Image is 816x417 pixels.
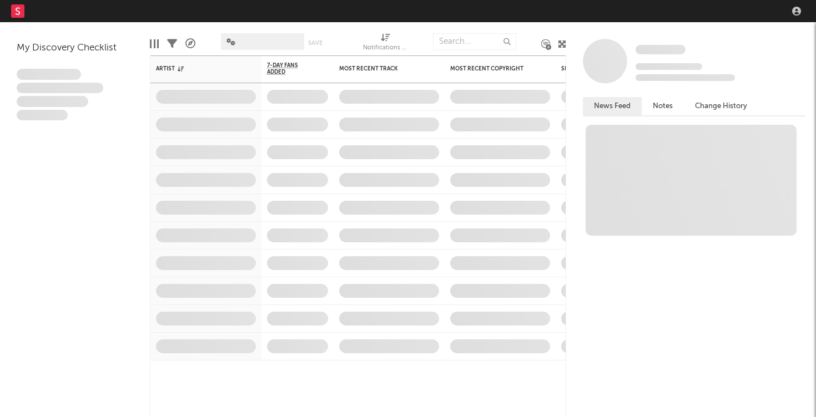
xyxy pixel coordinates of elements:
span: Tracking Since: [DATE] [636,63,702,70]
div: Edit Columns [150,28,159,60]
div: Most Recent Track [339,65,422,72]
span: Integer aliquet in purus et [17,83,103,94]
span: Lorem ipsum dolor [17,69,81,80]
div: Artist [156,65,239,72]
div: Spotify Monthly Listeners [561,65,644,72]
div: My Discovery Checklist [17,42,133,55]
button: Change History [684,97,758,115]
div: Notifications (Artist) [363,28,407,60]
span: Aliquam viverra [17,110,68,121]
a: Some Artist [636,44,686,55]
span: Some Artist [636,45,686,54]
span: Praesent ac interdum [17,96,88,107]
span: 0 fans last week [636,74,735,81]
div: Most Recent Copyright [450,65,533,72]
input: Search... [433,33,516,50]
div: Notifications (Artist) [363,42,407,55]
div: Filters [167,28,177,60]
button: News Feed [583,97,642,115]
button: Notes [642,97,684,115]
span: 7-Day Fans Added [267,62,311,75]
button: Save [308,40,323,46]
div: A&R Pipeline [185,28,195,60]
